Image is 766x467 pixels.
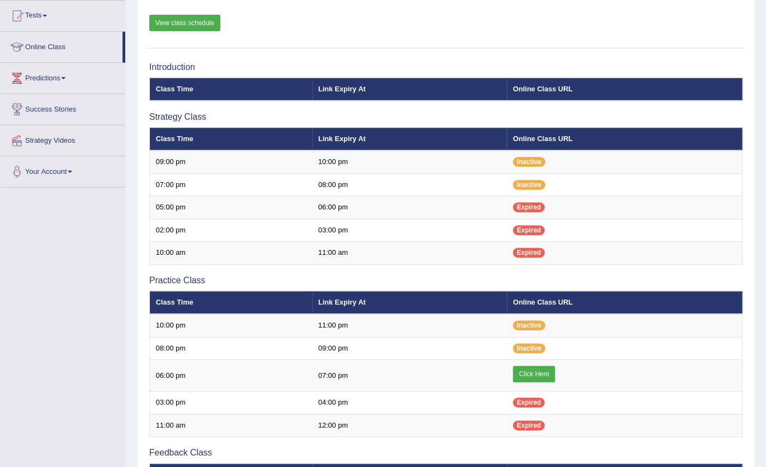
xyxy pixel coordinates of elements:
td: 11:00 pm [312,314,507,337]
span: Inactive [513,157,545,167]
td: 09:00 pm [312,337,507,360]
td: 03:00 pm [312,219,507,242]
td: 10:00 pm [312,150,507,173]
span: Expired [513,398,545,407]
th: Class Time [150,78,312,101]
a: Click Here [513,366,555,382]
td: 11:00 am [150,414,312,437]
td: 06:00 pm [150,360,312,392]
a: View class schedule [149,15,220,31]
td: 11:00 am [312,242,507,265]
span: Inactive [513,320,545,330]
span: Inactive [513,180,545,190]
td: 05:00 pm [150,196,312,219]
td: 09:00 pm [150,150,312,173]
th: Online Class URL [507,78,742,101]
td: 02:00 pm [150,219,312,242]
th: Online Class URL [507,291,742,314]
td: 08:00 pm [312,173,507,196]
h3: Practice Class [149,276,742,285]
td: 07:00 pm [150,173,312,196]
td: 04:00 pm [312,392,507,415]
a: Tests [1,1,125,28]
a: Success Stories [1,94,125,121]
td: 03:00 pm [150,392,312,415]
th: Online Class URL [507,127,742,150]
td: 12:00 pm [312,414,507,437]
span: Expired [513,421,545,430]
span: Expired [513,248,545,258]
th: Link Expiry At [312,127,507,150]
h3: Feedback Class [149,448,742,458]
td: 10:00 pm [150,314,312,337]
a: Predictions [1,63,125,90]
th: Class Time [150,291,312,314]
a: Strategy Videos [1,125,125,153]
td: 07:00 pm [312,360,507,392]
h3: Introduction [149,62,742,72]
span: Inactive [513,343,545,353]
a: Your Account [1,156,125,184]
th: Class Time [150,127,312,150]
td: 08:00 pm [150,337,312,360]
th: Link Expiry At [312,291,507,314]
span: Expired [513,202,545,212]
a: Online Class [1,32,122,59]
td: 10:00 am [150,242,312,265]
span: Expired [513,225,545,235]
h3: Strategy Class [149,112,742,122]
th: Link Expiry At [312,78,507,101]
td: 06:00 pm [312,196,507,219]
